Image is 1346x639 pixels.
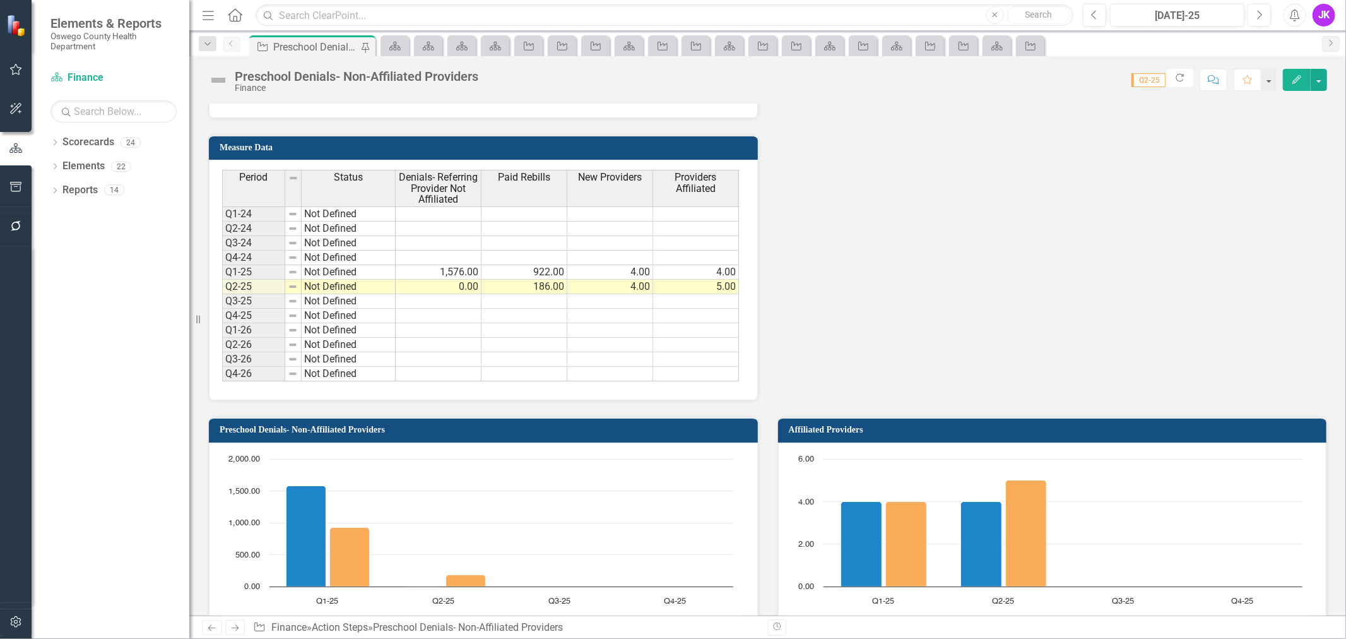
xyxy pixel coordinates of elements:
[62,135,114,150] a: Scorecards
[1313,4,1335,27] button: JK
[240,172,268,183] span: Period
[288,209,298,219] img: 8DAGhfEEPCf229AAAAAElFTkSuQmCC
[330,527,370,587] path: Q1-25, 922. Paid Rebills.
[567,265,653,280] td: 4.00
[222,367,285,381] td: Q4-26
[798,583,814,591] text: 0.00
[548,597,570,606] text: Q3-25
[798,498,814,506] text: 4.00
[50,100,177,122] input: Search Below...
[235,83,478,93] div: Finance
[432,597,454,606] text: Q2-25
[288,267,298,277] img: 8DAGhfEEPCf229AAAAAElFTkSuQmCC
[302,222,396,236] td: Not Defined
[302,294,396,309] td: Not Defined
[302,323,396,338] td: Not Defined
[244,583,260,591] text: 0.00
[302,338,396,352] td: Not Defined
[398,172,478,205] span: Denials- Referring Provider Not Affiliated
[220,425,752,434] h3: Preschool Denials- Non-Affiliated Providers
[228,519,260,527] text: 1,000.00
[256,4,1073,27] input: Search ClearPoint...
[288,238,298,248] img: 8DAGhfEEPCf229AAAAAElFTkSuQmCC
[885,501,926,587] path: Q1-25, 4. Providers Affiliated.
[396,265,481,280] td: 1,576.00
[1231,597,1253,606] text: Q4-25
[235,69,478,83] div: Preschool Denials- Non-Affiliated Providers
[222,294,285,309] td: Q3-25
[220,143,752,152] h3: Measure Data
[316,597,338,606] text: Q1-25
[62,159,105,174] a: Elements
[229,614,247,631] button: View chart menu, Chart
[302,352,396,367] td: Not Defined
[302,206,396,222] td: Not Defined
[1114,8,1240,23] div: [DATE]-25
[50,16,177,31] span: Elements & Reports
[222,265,285,280] td: Q1-25
[1007,6,1070,24] button: Search
[1025,9,1052,20] span: Search
[222,352,285,367] td: Q3-26
[312,621,368,633] a: Action Steps
[62,183,98,198] a: Reports
[396,280,481,294] td: 0.00
[111,161,131,172] div: 22
[992,597,1014,606] text: Q2-25
[373,621,563,633] div: Preschool Denials- Non-Affiliated Providers
[288,173,298,183] img: 8DAGhfEEPCf229AAAAAElFTkSuQmCC
[841,459,1243,587] g: New Providers, bar series 1 of 2 with 4 bars.
[798,614,815,631] button: View chart menu, Chart
[286,486,326,587] path: Q1-25, 1,576. Denials- Referring Provider Not Affiliated.
[798,455,814,463] text: 6.00
[885,459,1243,587] g: Providers Affiliated, bar series 2 of 2 with 4 bars.
[271,621,307,633] a: Finance
[498,172,550,183] span: Paid Rebills
[841,501,882,587] path: Q1-25, 4. New Providers.
[1111,597,1133,606] text: Q3-25
[222,323,285,338] td: Q1-26
[253,621,758,635] div: » »
[302,367,396,381] td: Not Defined
[302,280,396,294] td: Not Defined
[222,309,285,323] td: Q4-25
[288,224,298,234] img: 8DAGhfEEPCf229AAAAAElFTkSuQmCC
[6,15,28,37] img: ClearPoint Strategy
[288,354,298,364] img: 8DAGhfEEPCf229AAAAAElFTkSuQmCC
[222,280,285,294] td: Q2-25
[121,137,141,148] div: 24
[222,236,285,251] td: Q3-24
[288,253,298,263] img: 8DAGhfEEPCf229AAAAAElFTkSuQmCC
[288,369,298,379] img: 8DAGhfEEPCf229AAAAAElFTkSuQmCC
[567,280,653,294] td: 4.00
[228,487,260,496] text: 1,500.00
[302,236,396,251] td: Not Defined
[578,172,642,183] span: New Providers
[1110,4,1244,27] button: [DATE]-25
[104,185,124,196] div: 14
[228,455,260,463] text: 2,000.00
[798,540,814,549] text: 2.00
[288,311,298,321] img: 8DAGhfEEPCf229AAAAAElFTkSuQmCC
[222,338,285,352] td: Q2-26
[334,172,363,183] span: Status
[288,340,298,350] img: 8DAGhfEEPCf229AAAAAElFTkSuQmCC
[288,296,298,306] img: 8DAGhfEEPCf229AAAAAElFTkSuQmCC
[222,251,285,265] td: Q4-24
[872,597,894,606] text: Q1-25
[208,70,228,90] img: Not Defined
[302,309,396,323] td: Not Defined
[664,597,687,606] text: Q4-25
[288,282,298,292] img: 8DAGhfEEPCf229AAAAAElFTkSuQmCC
[789,425,1321,434] h3: Affiliated Providers
[288,325,298,335] img: 8DAGhfEEPCf229AAAAAElFTkSuQmCC
[235,551,260,559] text: 500.00
[653,265,739,280] td: 4.00
[273,39,360,55] div: Preschool Denials- Non-Affiliated Providers
[222,206,285,222] td: Q1-24
[222,222,285,236] td: Q2-24
[653,280,739,294] td: 5.00
[1131,73,1166,87] span: Q2-25
[302,265,396,280] td: Not Defined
